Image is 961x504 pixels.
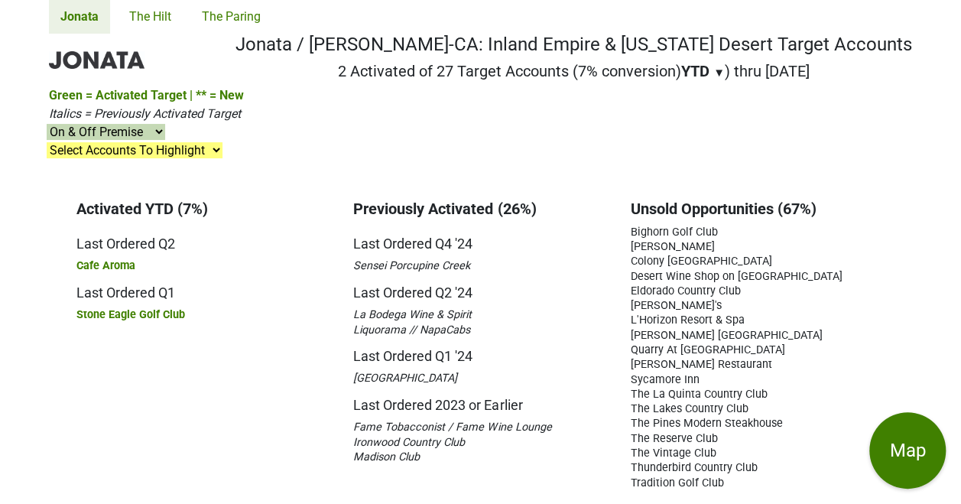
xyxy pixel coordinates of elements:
[631,358,772,371] span: [PERSON_NAME] Restaurant
[713,66,725,80] span: ▼
[631,417,783,430] span: The Pines Modern Steakhouse
[631,373,700,386] span: Sycamore Inn
[631,240,715,253] span: [PERSON_NAME]
[631,461,758,474] span: Thunderbird Country Club
[631,226,718,239] span: Bighorn Golf Club
[631,388,768,401] span: The La Quinta Country Club
[353,259,470,272] span: Sensei Porcupine Creek
[353,337,607,365] h5: Last Ordered Q1 '24
[353,421,551,434] span: Fame Tobacconist / Fame Wine Lounge
[76,273,330,301] h5: Last Ordered Q1
[49,106,241,121] span: Italics = Previously Activated Target
[353,385,607,414] h5: Last Ordered 2023 or Earlier
[631,432,718,445] span: The Reserve Club
[353,436,465,449] span: Ironwood Country Club
[631,476,724,489] span: Tradition Golf Club
[353,324,470,337] span: Liquorama // NapaCabs
[76,259,135,272] span: Cafe Aroma
[631,402,748,415] span: The Lakes Country Club
[353,224,607,252] h5: Last Ordered Q4 '24
[235,62,912,80] h2: 2 Activated of 27 Target Accounts (7% conversion) ) thru [DATE]
[631,299,722,312] span: [PERSON_NAME]'s
[681,62,709,80] span: YTD
[353,273,607,301] h5: Last Ordered Q2 '24
[76,200,330,218] h3: Activated YTD (7%)
[869,412,946,489] button: Map
[353,308,472,321] span: La Bodega Wine & Spirit
[631,200,885,218] h3: Unsold Opportunities (67%)
[353,200,607,218] h3: Previously Activated (26%)
[76,224,330,252] h5: Last Ordered Q2
[631,314,745,327] span: L'Horizon Resort & Spa
[49,51,144,70] img: Jonata
[631,285,741,298] span: Eldorado Country Club
[631,255,772,268] span: Colony [GEOGRAPHIC_DATA]
[631,270,842,283] span: Desert Wine Shop on [GEOGRAPHIC_DATA]
[235,34,912,56] h1: Jonata / [PERSON_NAME]-CA: Inland Empire & [US_STATE] Desert Target Accounts
[353,372,457,385] span: [GEOGRAPHIC_DATA]
[631,343,785,356] span: Quarry At [GEOGRAPHIC_DATA]
[631,329,823,342] span: [PERSON_NAME] [GEOGRAPHIC_DATA]
[76,308,185,321] span: Stone Eagle Golf Club
[353,450,420,463] span: Madison Club
[49,88,244,102] span: Green = Activated Target | ** = New
[631,447,716,460] span: The Vintage Club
